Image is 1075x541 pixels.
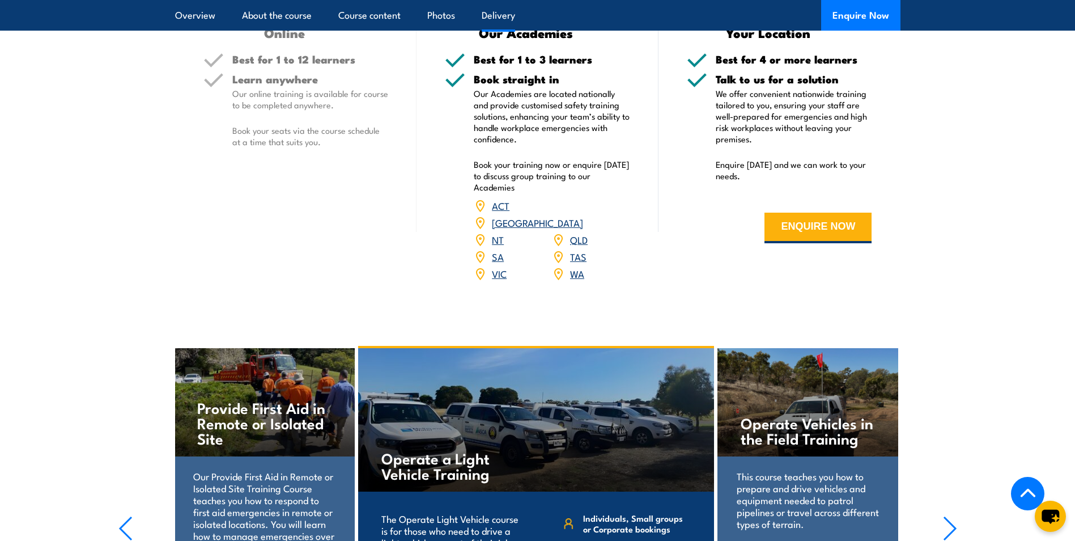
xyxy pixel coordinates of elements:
[737,470,879,530] p: This course teaches you how to prepare and drive vehicles and equipment needed to patrol pipeline...
[1035,501,1066,532] button: chat-button
[492,198,509,212] a: ACT
[232,88,389,111] p: Our online training is available for course to be completed anywhere.
[445,26,607,39] h3: Our Academies
[203,26,366,39] h3: Online
[716,54,872,65] h5: Best for 4 or more learners
[764,213,872,243] button: ENQUIRE NOW
[583,513,691,534] span: Individuals, Small groups or Corporate bookings
[570,233,588,246] a: QLD
[716,88,872,145] p: We offer convenient nationwide training tailored to you, ensuring your staff are well-prepared fo...
[716,74,872,84] h5: Talk to us for a solution
[570,267,584,280] a: WA
[492,250,504,263] a: SA
[741,415,875,446] h4: Operate Vehicles in the Field Training
[474,54,630,65] h5: Best for 1 to 3 learners
[474,159,630,193] p: Book your training now or enquire [DATE] to discuss group training to our Academies
[474,88,630,145] p: Our Academies are located nationally and provide customised safety training solutions, enhancing ...
[570,250,587,263] a: TAS
[474,74,630,84] h5: Book straight in
[716,159,872,181] p: Enquire [DATE] and we can work to your needs.
[492,233,504,246] a: NT
[492,267,507,280] a: VIC
[492,215,583,229] a: [GEOGRAPHIC_DATA]
[232,54,389,65] h5: Best for 1 to 12 learners
[687,26,849,39] h3: Your Location
[232,74,389,84] h5: Learn anywhere
[381,450,515,481] h4: Operate a Light Vehicle Training
[197,400,332,446] h4: Provide First Aid in Remote or Isolated Site
[232,125,389,147] p: Book your seats via the course schedule at a time that suits you.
